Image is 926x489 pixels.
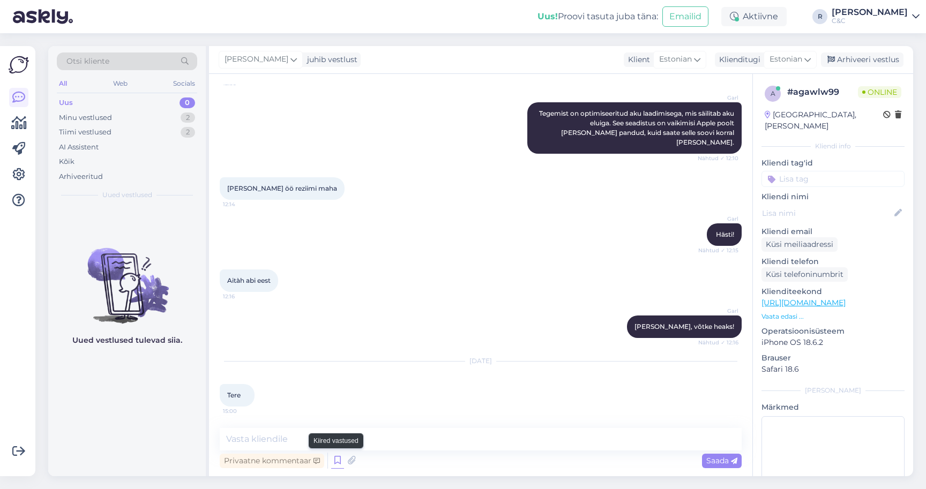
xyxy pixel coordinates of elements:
[698,215,738,223] span: Garl
[72,335,182,346] p: Uued vestlused tulevad siia.
[223,200,263,208] span: 12:14
[59,112,112,123] div: Minu vestlused
[761,402,905,413] p: Märkmed
[171,77,197,91] div: Socials
[832,17,908,25] div: C&C
[537,10,658,23] div: Proovi tasuta juba täna:
[220,356,742,366] div: [DATE]
[634,322,734,330] span: [PERSON_NAME], võtke heaks!
[223,407,263,415] span: 15:00
[762,207,892,219] input: Lisa nimi
[220,454,324,468] div: Privaatne kommentaar
[225,54,288,65] span: [PERSON_NAME]
[706,456,737,465] span: Saada
[761,237,838,252] div: Küsi meiliaadressi
[59,171,103,182] div: Arhiveeritud
[662,6,708,27] button: Emailid
[227,184,337,192] span: [PERSON_NAME] öö reziimi maha
[761,191,905,202] p: Kliendi nimi
[313,436,359,446] small: Kiired vastused
[59,142,99,153] div: AI Assistent
[716,230,734,238] span: Hästi!
[227,391,241,399] span: Tere
[761,141,905,151] div: Kliendi info
[48,229,206,325] img: No chats
[761,312,905,321] p: Vaata edasi ...
[180,97,195,108] div: 0
[761,386,905,395] div: [PERSON_NAME]
[181,112,195,123] div: 2
[821,52,903,67] div: Arhiveeri vestlus
[715,54,760,65] div: Klienditugi
[59,156,74,167] div: Kõik
[761,364,905,375] p: Safari 18.6
[698,246,738,254] span: Nähtud ✓ 12:15
[181,127,195,138] div: 2
[59,97,73,108] div: Uus
[761,267,848,282] div: Küsi telefoninumbrit
[539,109,736,146] span: Tegemist on optimiseeritud aku laadimisega, mis säilitab aku eluiga. See seadistus on vaikimisi A...
[761,326,905,337] p: Operatsioonisüsteem
[227,276,271,284] span: Aitàh abi eest
[761,286,905,297] p: Klienditeekond
[787,86,858,99] div: # agawlw99
[858,86,901,98] span: Online
[698,307,738,315] span: Garl
[832,8,908,17] div: [PERSON_NAME]
[659,54,692,65] span: Estonian
[761,337,905,348] p: iPhone OS 18.6.2
[832,8,920,25] a: [PERSON_NAME]C&C
[111,77,130,91] div: Web
[537,11,558,21] b: Uus!
[59,127,111,138] div: Tiimi vestlused
[812,9,827,24] div: R
[761,157,905,169] p: Kliendi tag'id
[765,109,883,132] div: [GEOGRAPHIC_DATA], [PERSON_NAME]
[761,226,905,237] p: Kliendi email
[761,352,905,364] p: Brauser
[303,54,357,65] div: juhib vestlust
[102,190,152,200] span: Uued vestlused
[721,7,787,26] div: Aktiivne
[624,54,650,65] div: Klient
[9,55,29,75] img: Askly Logo
[761,171,905,187] input: Lisa tag
[761,298,846,307] a: [URL][DOMAIN_NAME]
[771,89,775,97] span: a
[698,94,738,102] span: Garl
[66,56,109,67] span: Otsi kliente
[223,292,263,300] span: 12:16
[761,256,905,267] p: Kliendi telefon
[770,54,802,65] span: Estonian
[698,154,738,162] span: Nähtud ✓ 12:10
[57,77,69,91] div: All
[698,338,738,347] span: Nähtud ✓ 12:16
